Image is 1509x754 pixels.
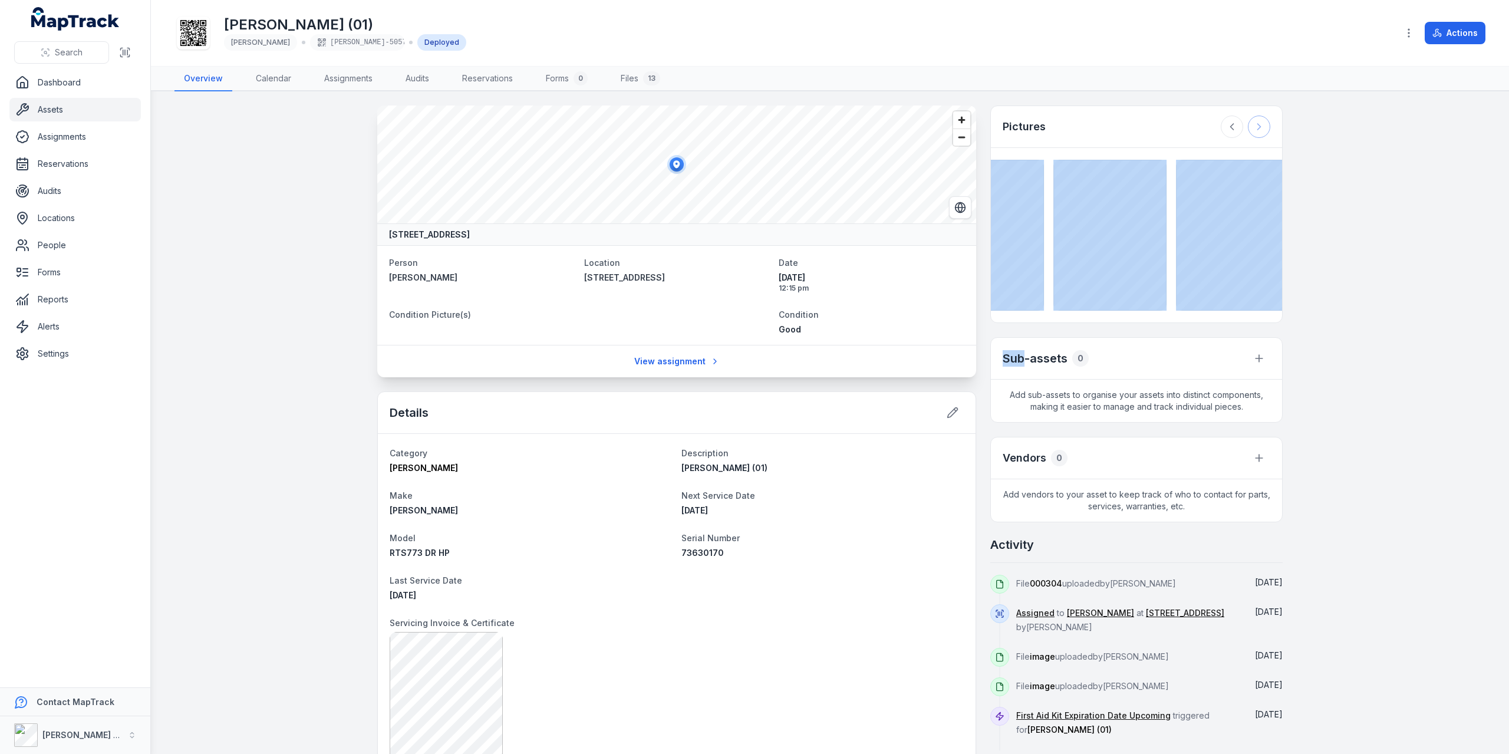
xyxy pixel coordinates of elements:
div: [PERSON_NAME]-5057 [310,34,404,51]
strong: [STREET_ADDRESS] [389,229,470,241]
h3: Vendors [1003,450,1046,466]
span: [PERSON_NAME] [390,505,458,515]
a: Dashboard [9,71,141,94]
span: [DATE] [681,505,708,515]
a: Assets [9,98,141,121]
span: Serial Number [681,533,740,543]
a: Locations [9,206,141,230]
span: File uploaded by [PERSON_NAME] [1016,651,1169,661]
span: [PERSON_NAME] [231,38,290,47]
a: Assignments [315,67,382,91]
span: Make [390,490,413,501]
a: First Aid Kit Expiration Date Upcoming [1016,710,1171,722]
a: Reservations [9,152,141,176]
h2: Details [390,404,429,421]
span: image [1030,681,1055,691]
span: Condition [779,309,819,320]
strong: [PERSON_NAME] Air [42,730,124,740]
span: Add sub-assets to organise your assets into distinct components, making it easier to manage and t... [991,380,1282,422]
span: [DATE] [1255,607,1283,617]
a: Assigned [1016,607,1055,619]
canvas: Map [377,106,976,223]
a: MapTrack [31,7,120,31]
span: [DATE] [1255,650,1283,660]
h1: [PERSON_NAME] (01) [224,15,466,34]
time: 8/20/2025, 9:25:21 AM [1255,680,1283,690]
span: Last Service Date [390,575,462,585]
button: Actions [1425,22,1485,44]
span: File uploaded by [PERSON_NAME] [1016,681,1169,691]
a: [PERSON_NAME] [1067,607,1134,619]
span: to at by [PERSON_NAME] [1016,608,1224,632]
a: Reservations [453,67,522,91]
time: 8/26/2025, 12:15:26 PM [1255,607,1283,617]
span: File uploaded by [PERSON_NAME] [1016,578,1176,588]
div: Deployed [417,34,466,51]
div: 0 [574,71,588,85]
span: [DATE] [1255,709,1283,719]
a: Reports [9,288,141,311]
time: 8/26/2025, 12:15:26 PM [779,272,964,293]
span: RTS773 DR HP [390,548,450,558]
span: Description [681,448,729,458]
a: Assignments [9,125,141,149]
span: 73630170 [681,548,724,558]
span: [DATE] [779,272,964,284]
h3: Pictures [1003,118,1046,135]
span: 000304 [1030,578,1062,588]
a: [STREET_ADDRESS] [584,272,770,284]
span: image [1030,651,1055,661]
time: 8/20/2025, 9:25:00 AM [1255,709,1283,719]
span: Category [390,448,427,458]
span: triggered for [1016,710,1210,735]
a: Forms [9,261,141,284]
button: Zoom out [953,129,970,146]
a: Calendar [246,67,301,91]
a: Forms0 [536,67,597,91]
button: Switch to Satellite View [949,196,971,219]
a: View assignment [627,350,727,373]
span: Model [390,533,416,543]
a: Files13 [611,67,670,91]
span: [DATE] [1255,680,1283,690]
time: 9/15/2025, 1:48:37 PM [1255,577,1283,587]
span: Condition Picture(s) [389,309,471,320]
div: 0 [1051,450,1067,466]
span: 12:15 pm [779,284,964,293]
a: Audits [396,67,439,91]
a: Alerts [9,315,141,338]
a: Settings [9,342,141,366]
button: Zoom in [953,111,970,129]
button: Search [14,41,109,64]
span: [PERSON_NAME] (01) [681,463,767,473]
span: Person [389,258,418,268]
strong: Contact MapTrack [37,697,114,707]
span: [DATE] [390,590,416,600]
h2: Activity [990,536,1034,553]
span: [PERSON_NAME] (01) [1027,725,1112,735]
span: Search [55,47,83,58]
a: [PERSON_NAME] [389,272,575,284]
span: Add vendors to your asset to keep track of who to contact for parts, services, warranties, etc. [991,479,1282,522]
a: Audits [9,179,141,203]
time: 8/20/2025, 9:26:18 AM [1255,650,1283,660]
span: [DATE] [1255,577,1283,587]
a: People [9,233,141,257]
time: 6/4/2024, 12:00:00 AM [390,590,416,600]
h2: Sub-assets [1003,350,1067,367]
time: 6/4/2025, 12:00:00 AM [681,505,708,515]
a: [STREET_ADDRESS] [1146,607,1224,619]
span: Good [779,324,801,334]
div: 0 [1072,350,1089,367]
span: Location [584,258,620,268]
span: [STREET_ADDRESS] [584,272,665,282]
span: Next Service Date [681,490,755,501]
span: Servicing Invoice & Certificate [390,618,515,628]
span: Date [779,258,798,268]
div: 13 [643,71,660,85]
a: Overview [174,67,232,91]
span: [PERSON_NAME] [390,463,458,473]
